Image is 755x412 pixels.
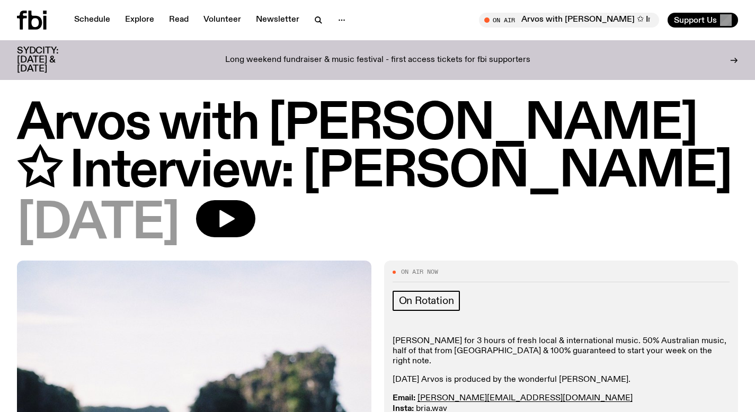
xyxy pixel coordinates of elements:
a: Newsletter [250,13,306,28]
a: Schedule [68,13,117,28]
a: [PERSON_NAME][EMAIL_ADDRESS][DOMAIN_NAME] [418,394,633,402]
p: [PERSON_NAME] for 3 hours of fresh local & international music. ​50% Australian music, half of th... [393,336,730,367]
a: Read [163,13,195,28]
p: [DATE] Arvos is produced by the wonderful [PERSON_NAME]. [393,375,730,385]
span: Support Us [674,15,717,25]
strong: Email: [393,394,415,402]
span: On Rotation [399,295,454,307]
a: Explore [119,13,161,28]
span: On Air Now [401,269,438,275]
p: Long weekend fundraiser & music festival - first access tickets for fbi supporters [225,56,530,65]
button: Support Us [668,13,738,28]
h1: Arvos with [PERSON_NAME] ✩ Interview: [PERSON_NAME] [17,101,738,196]
a: On Rotation [393,291,460,311]
a: Volunteer [197,13,247,28]
span: [DATE] [17,200,179,248]
h3: SYDCITY: [DATE] & [DATE] [17,47,85,74]
button: On AirArvos with [PERSON_NAME] ✩ Interview: [PERSON_NAME] [479,13,659,28]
